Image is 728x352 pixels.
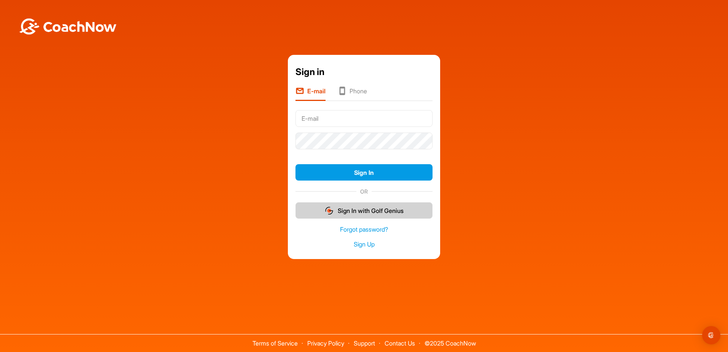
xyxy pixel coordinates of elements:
[421,334,480,346] span: © 2025 CoachNow
[356,187,372,195] span: OR
[295,110,433,127] input: E-mail
[295,65,433,79] div: Sign in
[385,339,415,347] a: Contact Us
[295,202,433,219] button: Sign In with Golf Genius
[338,86,367,101] li: Phone
[354,339,375,347] a: Support
[18,18,117,35] img: BwLJSsUCoWCh5upNqxVrqldRgqLPVwmV24tXu5FoVAoFEpwwqQ3VIfuoInZCoVCoTD4vwADAC3ZFMkVEQFDAAAAAElFTkSuQmCC
[252,339,298,347] a: Terms of Service
[295,240,433,249] a: Sign Up
[295,164,433,181] button: Sign In
[307,339,344,347] a: Privacy Policy
[295,86,326,101] li: E-mail
[295,225,433,234] a: Forgot password?
[324,206,334,215] img: gg_logo
[702,326,720,344] div: Open Intercom Messenger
